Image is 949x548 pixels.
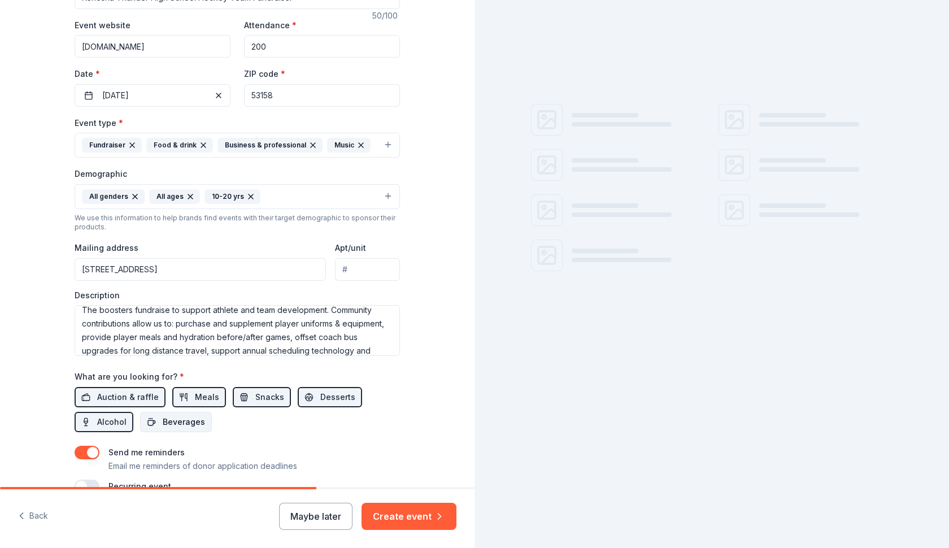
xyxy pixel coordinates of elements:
[75,35,230,58] input: https://www...
[204,189,260,204] div: 10-20 yrs
[75,242,138,254] label: Mailing address
[320,390,355,404] span: Desserts
[335,242,366,254] label: Apt/unit
[75,412,133,432] button: Alcohol
[75,387,166,407] button: Auction & raffle
[18,504,48,528] button: Back
[82,189,145,204] div: All genders
[75,371,184,382] label: What are you looking for?
[108,459,297,473] p: Email me reminders of donor application deadlines
[97,415,127,429] span: Alcohol
[75,133,400,158] button: FundraiserFood & drinkBusiness & professionalMusic
[244,20,297,31] label: Attendance
[82,138,142,153] div: Fundraiser
[195,390,219,404] span: Meals
[362,503,456,530] button: Create event
[97,390,159,404] span: Auction & raffle
[75,258,326,281] input: Enter a US address
[75,290,120,301] label: Description
[75,118,123,129] label: Event type
[335,258,400,281] input: #
[75,168,127,180] label: Demographic
[163,415,205,429] span: Beverages
[172,387,226,407] button: Meals
[149,189,200,204] div: All ages
[146,138,213,153] div: Food & drink
[244,35,400,58] input: 20
[75,84,230,107] button: [DATE]
[75,214,400,232] div: We use this information to help brands find events with their target demographic to sponsor their...
[217,138,323,153] div: Business & professional
[108,447,185,457] label: Send me reminders
[298,387,362,407] button: Desserts
[75,184,400,209] button: All gendersAll ages10-20 yrs
[244,84,400,107] input: 12345 (U.S. only)
[75,305,400,356] textarea: The boosters fundraise to support athlete and team development. Community contributions allow us ...
[108,481,171,491] label: Recurring event
[75,20,130,31] label: Event website
[255,390,284,404] span: Snacks
[140,412,212,432] button: Beverages
[372,9,400,23] div: 50 /100
[279,503,352,530] button: Maybe later
[233,387,291,407] button: Snacks
[75,68,230,80] label: Date
[244,68,285,80] label: ZIP code
[327,138,371,153] div: Music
